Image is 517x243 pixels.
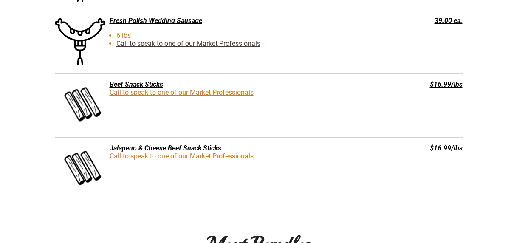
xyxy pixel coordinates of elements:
[110,88,254,96] a: Call to speak to one of our Market Professionals
[116,40,260,48] a: Call to speak to one of our Market Professionals
[381,80,463,88] div: $16.99/lbs
[55,80,377,88] div: Beef Snack Sticks
[381,17,463,25] div: 39.00 ea.
[381,144,463,152] div: $16.99/lbs
[55,144,377,152] div: Jalapeno & Cheese Beef Snack Sticks
[110,152,254,160] a: Call to speak to one of our Market Professionals
[55,17,377,25] div: Fresh Polish Wedding Sausage
[79,31,384,40] li: 6 lbs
